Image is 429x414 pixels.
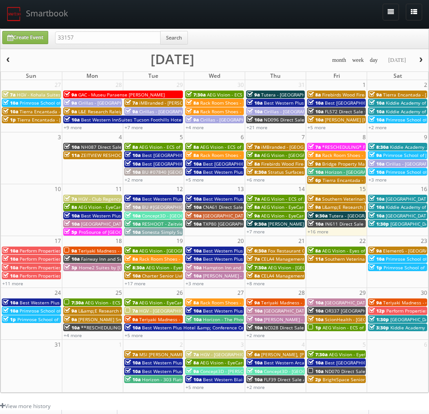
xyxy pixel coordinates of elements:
span: 8a [247,273,260,279]
span: 9a [247,91,260,98]
span: 7:30a [186,91,206,98]
span: 9a [369,247,382,254]
span: Rack Room Shoes - 1254 [GEOGRAPHIC_DATA] [200,152,299,158]
span: 5p [64,229,77,235]
span: 7a [125,100,138,106]
span: 1:30p [369,221,389,227]
span: 8a [247,161,260,167]
span: 9a [64,247,77,254]
span: AEG Vision - [GEOGRAPHIC_DATA] – [US_STATE][GEOGRAPHIC_DATA]. ([GEOGRAPHIC_DATA]) [139,247,335,254]
span: 8a [186,100,199,106]
span: 9a [64,100,77,106]
span: Tutera - [GEOGRAPHIC_DATA] [329,212,392,219]
span: 10a [3,273,18,279]
span: FLF39 Direct Sale Alluxsuites at 1876, Ascend Hotel Collection [264,376,400,383]
span: CELA4 Management Services, Inc. - [PERSON_NAME] Hyundai [261,256,394,262]
span: Stratus Surfaces - [GEOGRAPHIC_DATA] Slab Gallery [268,169,380,175]
span: 10a [125,152,141,158]
span: 10a [247,308,262,314]
span: 10a [308,108,323,115]
a: +5 more [125,332,143,338]
span: 8a [186,152,199,158]
span: 9a [369,299,382,306]
span: Tierra Encantada - [PERSON_NAME] [20,108,97,115]
span: BU #[GEOGRAPHIC_DATA] ([GEOGRAPHIC_DATA]) [142,204,246,210]
span: 7:30a [308,351,328,358]
span: 8a [247,152,260,158]
img: smartbook-logo.png [7,7,21,21]
span: Best Western Plus Boulder [GEOGRAPHIC_DATA] (Loc #06179) [203,247,337,254]
span: BU #07840 [GEOGRAPHIC_DATA] [142,169,212,175]
span: 10a [125,359,141,366]
span: 10a [125,376,141,383]
span: 10a [247,359,262,366]
span: 8a [308,247,321,254]
span: BrightSpace Senior Living - [GEOGRAPHIC_DATA] [323,376,428,383]
span: ND070 Direct Sale MainStay Suites Tioga [325,368,416,374]
span: CELA4 Management Services, Inc. - [PERSON_NAME] Genesis [261,273,394,279]
span: Rack Room Shoes - 1253 [PERSON_NAME][GEOGRAPHIC_DATA] [200,108,335,115]
span: 9a [308,204,321,210]
span: 9a [247,212,260,219]
span: 7a [247,256,260,262]
span: Best Western Plus [GEOGRAPHIC_DATA] (Loc #48184) [81,212,197,219]
span: 6:30a [247,247,267,254]
span: 7:30a [247,264,267,271]
span: Fairway Inn and Suites [81,256,131,262]
span: 1p [3,116,16,123]
span: 8:30a [125,264,145,271]
span: 8:30a [369,144,389,150]
span: 10a [186,273,202,279]
span: 7a [186,351,199,358]
span: 10a [308,100,323,106]
span: 10a [308,308,323,314]
span: 9a [369,152,382,158]
span: 9a [247,299,260,306]
span: 10a [247,368,262,374]
span: 6p [308,177,321,183]
span: *RESCHEDULING* ProSource of [PERSON_NAME] [322,144,428,150]
span: 10a [369,116,384,123]
span: Tierra Encantada - [GEOGRAPHIC_DATA] [323,177,409,183]
button: day [367,55,381,66]
span: 10a [186,204,202,210]
span: 10a [186,256,202,262]
span: 9a [308,161,321,167]
span: Perform Properties - [GEOGRAPHIC_DATA] [20,264,110,271]
span: 8a [125,247,138,254]
span: **RESCHEDULING** FL508 Direct Sale Quality Inn Oceanfront [81,324,217,331]
span: L&amp;E Research [US_STATE] [322,204,388,210]
span: 9a [64,316,77,323]
span: 10a [125,169,141,175]
span: 10a [3,299,18,306]
a: +2 more [125,177,143,183]
span: Best [GEOGRAPHIC_DATA] (Loc #18082) [142,152,227,158]
span: 8a [186,299,199,306]
a: +7 more [125,124,143,131]
span: 10a [64,324,80,331]
span: Firebirds Wood Fired Grill [PERSON_NAME] [261,161,354,167]
span: Best Western Plus [GEOGRAPHIC_DATA] (Loc #62024) [142,196,257,202]
span: TXP80 [GEOGRAPHIC_DATA] [GEOGRAPHIC_DATA] [203,221,308,227]
span: Rack Room Shoes - Newnan Crossings (No Rush) [139,256,244,262]
span: 8:30a [247,169,267,175]
span: 10a [186,376,202,383]
a: +3 more [368,177,387,183]
span: Bridge Property Management - Banyan Everton [322,161,426,167]
span: Best Western Plus [GEOGRAPHIC_DATA] (Loc #11187) [203,256,318,262]
a: +4 more [64,332,82,338]
span: 1p [369,264,382,271]
span: 10a [369,212,384,219]
span: 10a [308,359,323,366]
span: 12p [369,308,385,314]
span: 10a [308,316,323,323]
span: HGV - [GEOGRAPHIC_DATA] [200,351,258,358]
button: Search [160,31,188,45]
span: 10a [64,221,80,227]
span: 10a [308,368,323,374]
span: 10a [369,256,384,262]
span: 10a [125,161,141,167]
span: 10a [3,264,18,271]
span: AEG Vision - EyeCare Specialties of [US_STATE] - [PERSON_NAME] Eyecare Associates - [PERSON_NAME] [78,204,303,210]
span: Horizon - [GEOGRAPHIC_DATA] [325,169,391,175]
